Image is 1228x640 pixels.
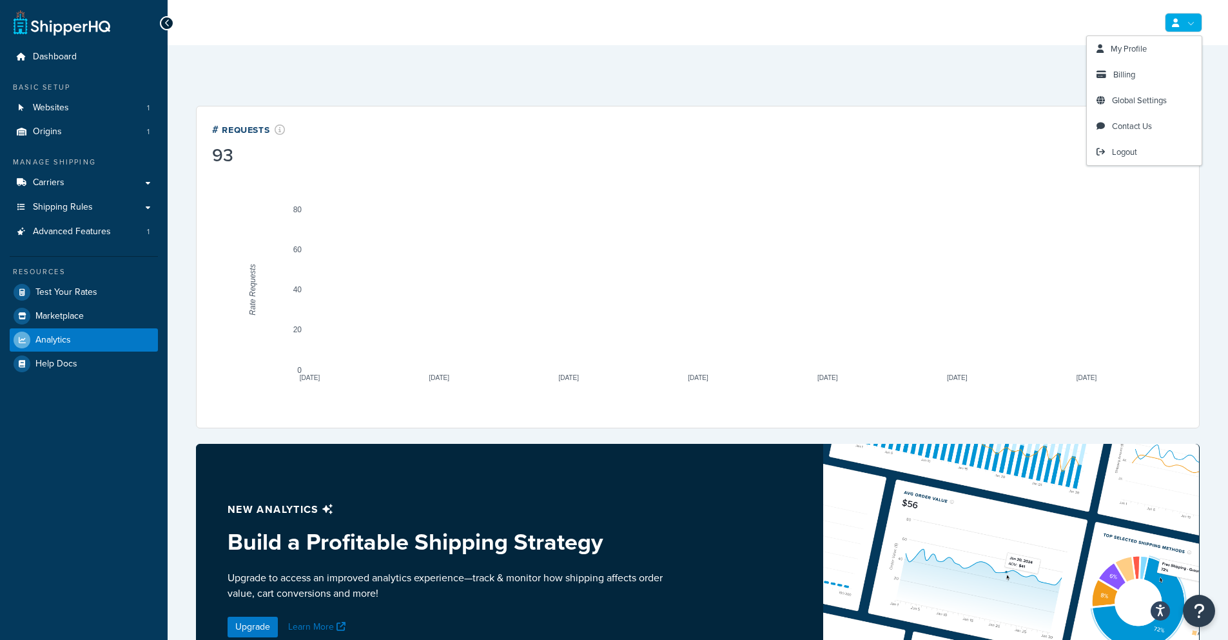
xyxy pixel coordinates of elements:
[212,122,286,137] div: # Requests
[10,281,158,304] a: Test Your Rates
[1112,146,1137,158] span: Logout
[33,52,77,63] span: Dashboard
[10,352,158,375] a: Help Docs
[558,374,579,381] text: [DATE]
[10,45,158,69] a: Dashboard
[228,570,667,601] p: Upgrade to access an improved analytics experience—track & monitor how shipping affects order val...
[293,285,302,294] text: 40
[33,177,64,188] span: Carriers
[1112,120,1152,132] span: Contact Us
[10,120,158,144] li: Origins
[10,220,158,244] li: Advanced Features
[10,195,158,219] a: Shipping Rules
[147,126,150,137] span: 1
[1087,36,1202,62] a: My Profile
[1183,595,1215,627] button: Open Resource Center
[288,620,349,634] a: Learn More
[33,226,111,237] span: Advanced Features
[35,335,71,346] span: Analytics
[1113,68,1135,81] span: Billing
[10,220,158,244] a: Advanced Features1
[10,96,158,120] li: Websites
[10,120,158,144] a: Origins1
[33,202,93,213] span: Shipping Rules
[1087,88,1202,114] a: Global Settings
[817,374,838,381] text: [DATE]
[10,96,158,120] a: Websites1
[293,325,302,334] text: 20
[297,366,302,375] text: 0
[10,328,158,352] a: Analytics
[35,359,77,370] span: Help Docs
[10,266,158,277] div: Resources
[147,103,150,114] span: 1
[248,264,257,315] text: Rate Requests
[293,245,302,254] text: 60
[212,167,1184,412] svg: A chart.
[35,311,84,322] span: Marketplace
[147,226,150,237] span: 1
[10,82,158,93] div: Basic Setup
[1087,62,1202,88] a: Billing
[1111,43,1147,55] span: My Profile
[212,146,286,165] div: 93
[1087,139,1202,165] a: Logout
[1087,114,1202,139] a: Contact Us
[10,305,158,328] a: Marketplace
[35,287,97,298] span: Test Your Rates
[429,374,450,381] text: [DATE]
[293,205,302,214] text: 80
[1112,94,1167,106] span: Global Settings
[947,374,968,381] text: [DATE]
[33,103,69,114] span: Websites
[228,529,667,555] h3: Build a Profitable Shipping Strategy
[10,171,158,195] a: Carriers
[1077,374,1097,381] text: [DATE]
[228,501,667,519] p: New analytics
[33,126,62,137] span: Origins
[228,617,278,637] a: Upgrade
[300,374,320,381] text: [DATE]
[10,157,158,168] div: Manage Shipping
[688,374,708,381] text: [DATE]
